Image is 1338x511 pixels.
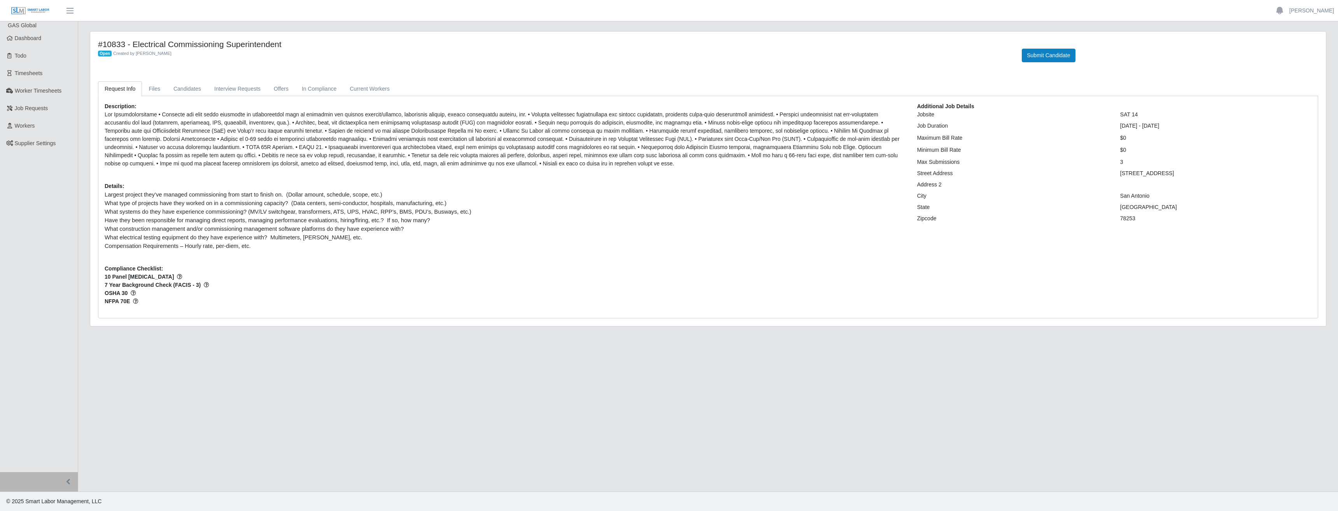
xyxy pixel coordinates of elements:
[105,281,905,289] span: 7 Year Background Check (FACIS - 3)
[15,35,42,41] span: Dashboard
[267,81,295,97] a: Offers
[6,498,102,504] span: © 2025 Smart Labor Management, LLC
[98,51,112,57] span: Open
[911,111,1114,119] div: Jobsite
[113,51,172,56] span: Created by [PERSON_NAME]
[295,81,343,97] a: In Compliance
[11,7,50,15] img: SLM Logo
[15,53,26,59] span: Todo
[911,203,1114,211] div: State
[15,140,56,146] span: Supplier Settings
[105,297,905,306] span: NFPA 70E
[105,111,905,168] p: Lor Ipsumdolorsitame • Consecte adi elit seddo eiusmodte in utlaboreetdol magn al enimadmin ven q...
[1114,122,1317,130] div: [DATE] - [DATE]
[15,105,48,111] span: Job Requests
[911,134,1114,142] div: Maximum Bill Rate
[911,169,1114,177] div: Street Address
[911,146,1114,154] div: Minimum Bill Rate
[105,209,471,215] span: What systems do they have experience commissioning? (MV/LV switchgear, transformers, ATS, UPS, HV...
[105,103,137,109] b: Description:
[105,200,447,206] span: What type of projects have they worked on in a commissioning capacity? (Data centers, semi-conduc...
[1289,7,1334,15] a: [PERSON_NAME]
[98,39,1010,49] h4: #10833 - Electrical Commissioning Superintendent
[8,22,37,28] span: GAS Global
[917,103,974,109] b: Additional Job Details
[105,265,163,272] b: Compliance Checklist:
[1114,214,1317,223] div: 78253
[105,243,251,249] span: Compensation Requirements – Hourly rate, per-diem, etc.
[1114,169,1317,177] div: [STREET_ADDRESS]
[1114,158,1317,166] div: 3
[911,158,1114,166] div: Max Submissions
[15,88,61,94] span: Worker Timesheets
[142,81,167,97] a: Files
[167,81,208,97] a: Candidates
[911,181,1114,189] div: Address 2
[343,81,396,97] a: Current Workers
[1114,203,1317,211] div: [GEOGRAPHIC_DATA]
[105,234,362,241] span: What electrical testing equipment do they have experience with? Multimeters, [PERSON_NAME], etc.
[98,81,142,97] a: Request Info
[1114,146,1317,154] div: $0
[105,183,124,189] b: Details:
[1022,49,1075,62] button: Submit Candidate
[1114,111,1317,119] div: SAT 14
[911,192,1114,200] div: City
[105,273,905,281] span: 10 Panel [MEDICAL_DATA]
[911,122,1114,130] div: Job Duration
[1114,192,1317,200] div: San Antonio
[105,217,430,223] span: Have they been responsible for managing direct reports, managing performance evaluations, hiring/...
[208,81,267,97] a: Interview Requests
[105,226,404,232] span: What construction management and/or commissioning management software platforms do they have expe...
[1114,134,1317,142] div: $0
[15,70,43,76] span: Timesheets
[105,289,905,297] span: OSHA 30
[911,214,1114,223] div: Zipcode
[105,191,382,198] span: Largest project they’ve managed commissioning from start to finish on. (Dollar amount, schedule, ...
[15,123,35,129] span: Workers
